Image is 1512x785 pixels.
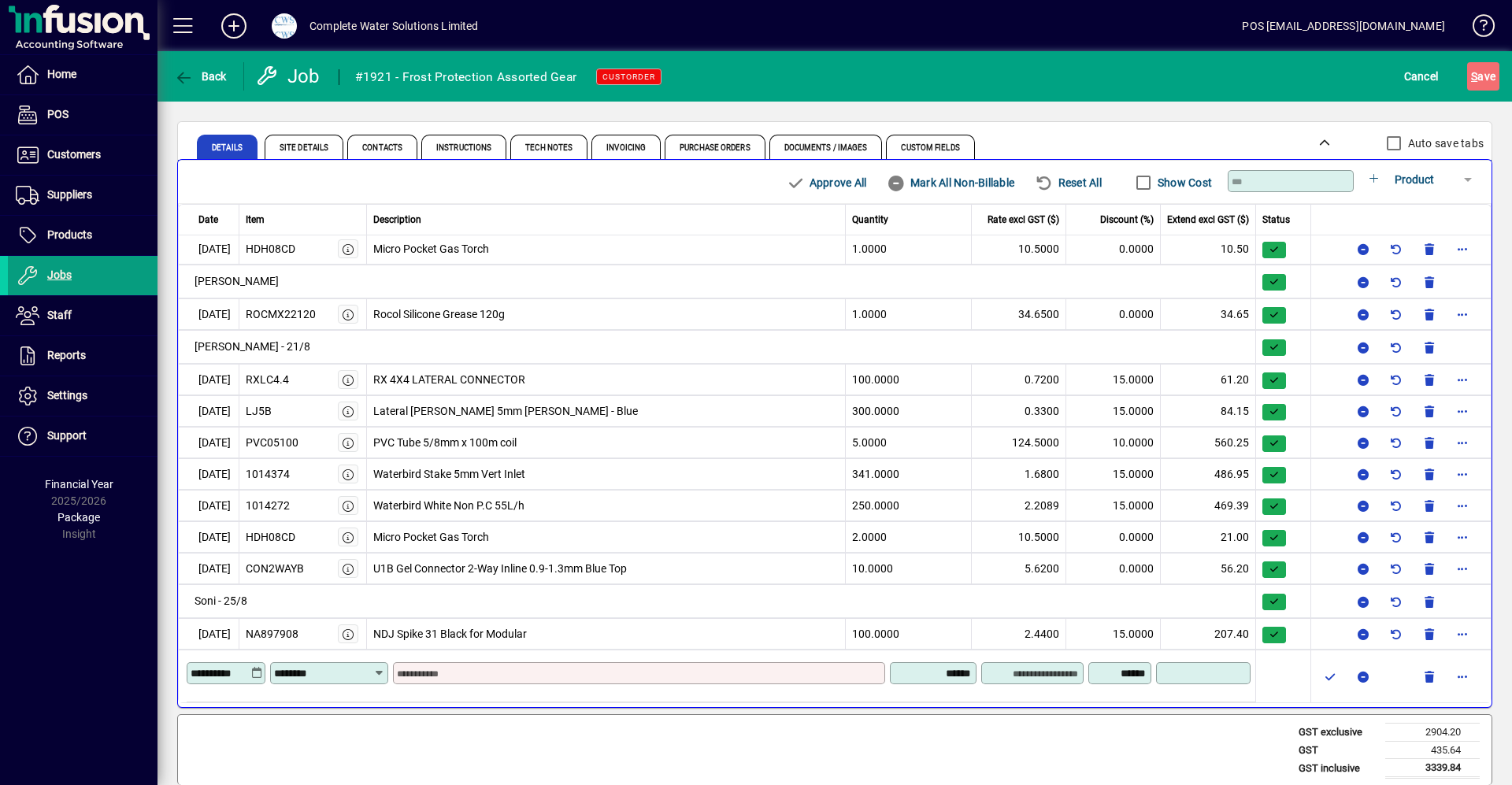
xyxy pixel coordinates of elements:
td: 15.0000 [1066,364,1161,395]
span: Rate excl GST ($) [988,213,1059,227]
td: 2.4400 [972,618,1066,650]
td: 10.5000 [972,233,1066,265]
td: NDJ Spike 31 Black for Modular [367,618,847,650]
a: Support [8,417,157,456]
td: Lateral [PERSON_NAME] 5mm [PERSON_NAME] - Blue [367,395,847,427]
td: 435.64 [1385,741,1480,759]
button: Profile [259,12,309,40]
td: [DATE] [178,395,239,427]
td: [DATE] [178,490,239,521]
span: Instructions [436,144,491,152]
div: Complete Water Solutions Limited [309,13,479,39]
button: More options [1450,621,1475,646]
button: More options [1450,367,1475,392]
label: Auto save tabs [1405,135,1484,151]
td: [DATE] [178,364,239,395]
span: Discount (%) [1100,213,1154,227]
td: 10.50 [1161,233,1256,265]
div: HDH08CD [246,241,295,257]
td: 0.0000 [1066,521,1161,553]
span: Reports [47,349,86,361]
td: 21.00 [1161,521,1256,553]
a: POS [8,95,157,135]
td: 34.65 [1161,298,1256,330]
td: 469.39 [1161,490,1256,521]
td: 84.15 [1161,395,1256,427]
button: More options [1450,664,1475,689]
td: Waterbird White Non P.C 55L/h [367,490,847,521]
span: S [1471,70,1477,83]
a: Staff [8,296,157,335]
td: [DATE] [178,233,239,265]
td: 2.0000 [846,521,972,553]
td: 100.0000 [846,364,972,395]
div: #1921 - Frost Protection Assorted Gear [355,65,577,90]
span: CUSTORDER [602,72,655,82]
td: 207.40 [1161,618,1256,650]
td: GST exclusive [1291,724,1385,742]
span: Mark All Non-Billable [887,170,1014,195]
span: Cancel [1404,64,1439,89]
td: 0.7200 [972,364,1066,395]
span: Approve All [786,170,866,195]
span: Invoicing [606,144,646,152]
td: 15.0000 [1066,490,1161,521]
button: Reset All [1028,168,1108,197]
div: Job [256,64,323,89]
span: Status [1262,213,1290,227]
span: Site Details [280,144,328,152]
td: GST [1291,741,1385,759]
td: [DATE] [178,521,239,553]
td: 15.0000 [1066,458,1161,490]
label: Show Cost [1154,175,1212,191]
span: Financial Year [45,478,113,491]
td: 300.0000 [846,395,972,427]
span: Quantity [852,213,888,227]
a: Reports [8,336,157,376]
a: Products [8,216,157,255]
div: NA897908 [246,626,298,642]
td: 10.5000 [972,521,1066,553]
button: Save [1467,62,1499,91]
div: PVC05100 [246,435,298,451]
td: 2904.20 [1385,724,1480,742]
span: Home [47,68,76,80]
span: Package [57,511,100,524]
button: More options [1450,236,1475,261]
span: Customers [47,148,101,161]
td: 1.0000 [846,233,972,265]
span: Settings [47,389,87,402]
div: RXLC4.4 [246,372,289,388]
td: 0.0000 [1066,233,1161,265]
span: Custom Fields [901,144,959,152]
td: 0.3300 [972,395,1066,427]
a: Customers [8,135,157,175]
div: CON2WAYB [246,561,304,577]
td: [DATE] [178,427,239,458]
div: Soni - 25/8 [187,585,1255,617]
td: Micro Pocket Gas Torch [367,521,847,553]
td: U1B Gel Connector 2-Way Inline 0.9-1.3mm Blue Top [367,553,847,584]
td: 34.6500 [972,298,1066,330]
div: POS [EMAIL_ADDRESS][DOMAIN_NAME] [1242,13,1445,39]
td: 61.20 [1161,364,1256,395]
span: Date [198,213,218,227]
td: 56.20 [1161,553,1256,584]
td: 5.6200 [972,553,1066,584]
span: Documents / Images [784,144,868,152]
td: 1.6800 [972,458,1066,490]
td: 0.0000 [1066,553,1161,584]
td: 10.0000 [846,553,972,584]
span: Item [246,213,265,227]
div: 1014272 [246,498,290,514]
span: Support [47,429,87,442]
span: Suppliers [47,188,92,201]
button: More options [1450,398,1475,424]
td: GST inclusive [1291,759,1385,778]
td: RX 4X4 LATERAL CONNECTOR [367,364,847,395]
span: ave [1471,64,1495,89]
td: [DATE] [178,298,239,330]
td: 100.0000 [846,618,972,650]
td: 250.0000 [846,490,972,521]
td: Waterbird Stake 5mm Vert Inlet [367,458,847,490]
